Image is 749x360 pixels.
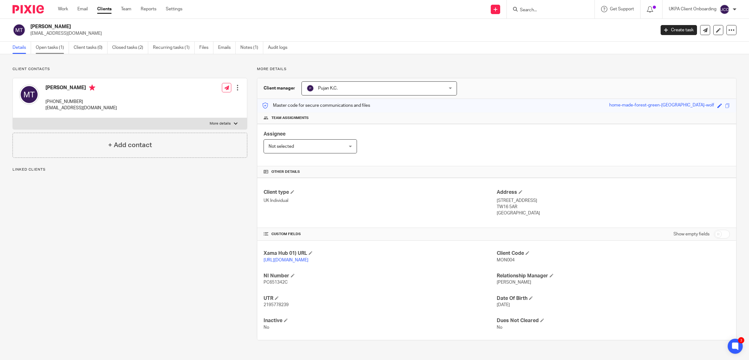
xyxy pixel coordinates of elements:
p: Client contacts [13,67,247,72]
a: Open tasks (1) [36,42,69,54]
span: Other details [271,169,300,174]
img: svg%3E [13,23,26,37]
a: Files [199,42,213,54]
a: Emails [218,42,236,54]
h4: + Add contact [108,140,152,150]
p: More details [210,121,231,126]
h4: Client type [264,189,497,196]
h4: Client Code [497,250,730,257]
a: Settings [166,6,182,12]
a: Work [58,6,68,12]
a: Recurring tasks (1) [153,42,195,54]
h4: Inactive [264,317,497,324]
p: TW16 5AR [497,204,730,210]
p: More details [257,67,736,72]
h4: Date Of Birth [497,295,730,302]
span: Team assignments [271,116,309,121]
a: Client tasks (0) [74,42,107,54]
span: [PERSON_NAME] [497,280,531,285]
p: UK Individual [264,198,497,204]
h4: Relationship Manager [497,273,730,279]
span: Assignee [264,131,285,136]
img: svg%3E [306,85,314,92]
h4: Address [497,189,730,196]
a: Create task [661,25,697,35]
img: svg%3E [720,4,730,14]
img: svg%3E [19,85,39,105]
h2: [PERSON_NAME] [30,23,527,30]
input: Search [519,8,576,13]
h3: Client manager [264,85,295,91]
span: No [264,325,269,330]
span: Not selected [269,144,294,149]
h4: Dues Not Cleared [497,317,730,324]
p: [EMAIL_ADDRESS][DOMAIN_NAME] [45,105,117,111]
p: Linked clients [13,167,247,172]
img: Pixie [13,5,44,13]
label: Show empty fields [673,231,710,237]
h4: UTR [264,295,497,302]
a: Reports [141,6,156,12]
span: No [497,325,502,330]
a: Team [121,6,131,12]
span: Get Support [610,7,634,11]
h4: NI Number [264,273,497,279]
span: [DATE] [497,303,510,307]
h4: [PERSON_NAME] [45,85,117,92]
a: Notes (1) [240,42,263,54]
a: [URL][DOMAIN_NAME] [264,258,308,262]
span: Pujan K.C. [318,86,338,90]
a: Audit logs [268,42,292,54]
span: PC651342C [264,280,288,285]
a: Clients [97,6,112,12]
i: Primary [89,85,95,91]
a: Details [13,42,31,54]
span: MON004 [497,258,515,262]
h4: Xama Hub 01) URL [264,250,497,257]
a: Closed tasks (2) [112,42,148,54]
a: Email [77,6,88,12]
h4: CUSTOM FIELDS [264,232,497,237]
p: Master code for secure communications and files [262,102,370,109]
div: 3 [738,337,744,343]
p: [EMAIL_ADDRESS][DOMAIN_NAME] [30,30,651,37]
p: [STREET_ADDRESS] [497,198,730,204]
p: [GEOGRAPHIC_DATA] [497,210,730,216]
p: UKPA Client Onboarding [669,6,716,12]
div: home-made-forest-green-[GEOGRAPHIC_DATA]-wolf [609,102,714,109]
span: 2195778239 [264,303,289,307]
p: [PHONE_NUMBER] [45,99,117,105]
